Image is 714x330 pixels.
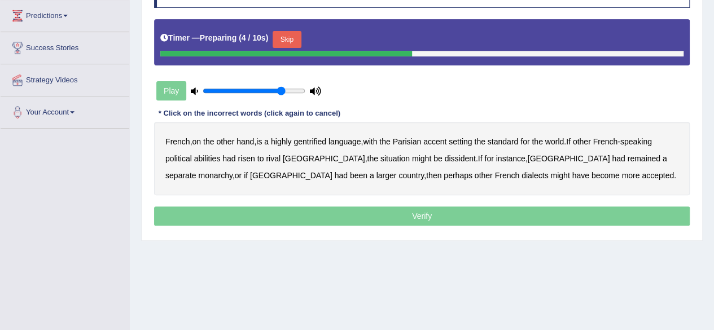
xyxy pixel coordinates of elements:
div: , , , . - , . , , , . [154,122,690,195]
b: other [475,171,493,180]
h5: Timer — [160,34,268,42]
a: Success Stories [1,32,129,60]
b: dissident [444,154,475,163]
b: [GEOGRAPHIC_DATA] [250,171,332,180]
b: the [532,137,542,146]
b: had [335,171,348,180]
b: French [165,137,190,146]
b: is [256,137,262,146]
b: 4 / 10s [242,33,266,42]
b: French [494,171,519,180]
b: the [367,154,378,163]
b: rival [266,154,281,163]
b: gentrified [294,137,326,146]
button: Skip [273,31,301,48]
b: Parisian [393,137,422,146]
b: highly [271,137,292,146]
b: hand [236,137,254,146]
b: a [264,137,269,146]
div: * Click on the incorrect words (click again to cancel) [154,108,345,118]
b: the [379,137,390,146]
b: monarchy [198,171,232,180]
a: Strategy Videos [1,64,129,93]
b: might [550,171,570,180]
b: instance [496,154,525,163]
b: risen [238,154,255,163]
b: language [328,137,361,146]
b: other [573,137,591,146]
b: abilities [194,154,221,163]
b: situation [380,154,410,163]
b: be [433,154,443,163]
b: had [612,154,625,163]
b: speaking [620,137,652,146]
b: world [545,137,564,146]
b: for [520,137,529,146]
b: been [350,171,367,180]
b: perhaps [444,171,472,180]
b: larger [376,171,397,180]
b: or [235,171,242,180]
b: setting [449,137,472,146]
a: Your Account [1,96,129,125]
b: [GEOGRAPHIC_DATA] [528,154,610,163]
b: the [474,137,485,146]
b: have [572,171,589,180]
b: accepted [642,171,674,180]
b: ) [266,33,269,42]
b: ( [239,33,242,42]
b: French [593,137,617,146]
b: had [222,154,235,163]
b: standard [488,137,518,146]
b: to [257,154,264,163]
b: dialects [522,171,548,180]
b: If [478,154,483,163]
b: with [363,137,377,146]
b: for [484,154,493,163]
b: the [203,137,214,146]
b: separate [165,171,196,180]
b: Preparing [200,33,236,42]
b: a [663,154,667,163]
b: political [165,154,192,163]
b: a [370,171,374,180]
b: more [621,171,639,180]
b: remained [627,154,660,163]
b: country [398,171,424,180]
b: might [412,154,431,163]
b: other [216,137,234,146]
b: become [592,171,620,180]
b: on [192,137,201,146]
b: If [566,137,571,146]
b: then [426,171,441,180]
b: if [244,171,248,180]
b: [GEOGRAPHIC_DATA] [283,154,365,163]
b: accent [423,137,446,146]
